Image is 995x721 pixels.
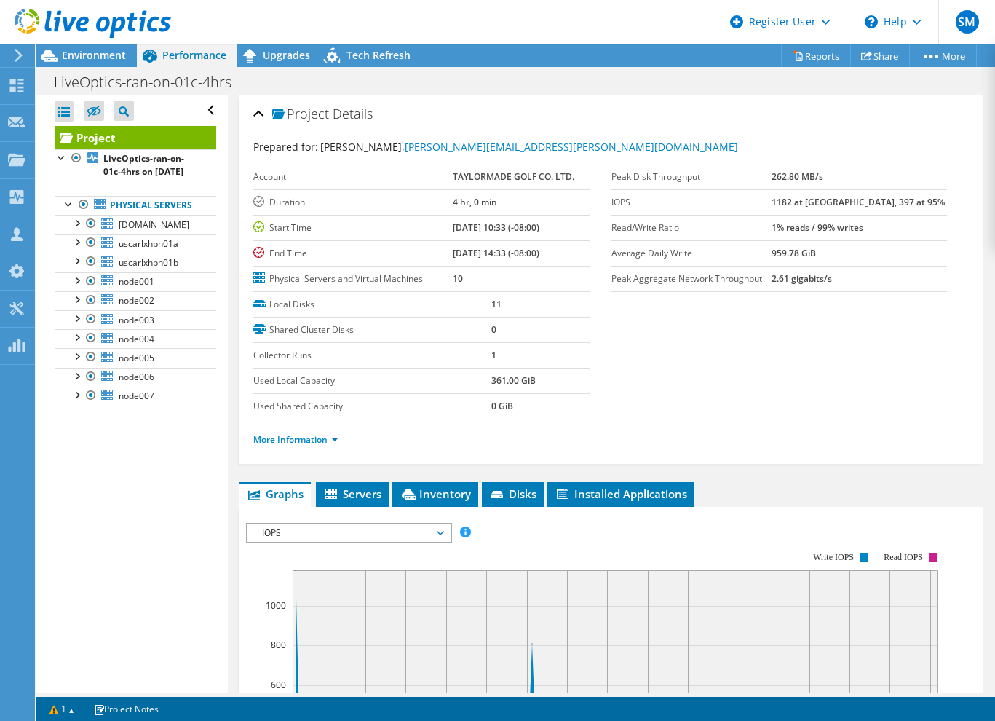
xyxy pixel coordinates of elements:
span: node007 [119,390,154,402]
a: [DOMAIN_NAME] [55,215,216,234]
b: 0 [491,323,496,336]
a: node003 [55,310,216,329]
label: Peak Disk Throughput [611,170,772,184]
label: Prepared for: [253,140,318,154]
span: Graphs [246,486,304,501]
b: 959.78 GiB [772,247,816,259]
label: Duration [253,195,452,210]
label: Physical Servers and Virtual Machines [253,272,452,286]
svg: \n [865,15,878,28]
span: SM [956,10,979,34]
label: IOPS [611,195,772,210]
label: Local Disks [253,297,491,312]
a: More Information [253,433,338,446]
a: node004 [55,329,216,348]
span: node006 [119,371,154,383]
label: Average Daily Write [611,246,772,261]
span: Environment [62,48,126,62]
span: node003 [119,314,154,326]
b: [DATE] 10:33 (-08:00) [453,221,539,234]
span: [PERSON_NAME], [320,140,738,154]
span: [DOMAIN_NAME] [119,218,189,231]
label: Used Shared Capacity [253,399,491,414]
span: Tech Refresh [346,48,411,62]
a: More [909,44,977,67]
a: node007 [55,387,216,406]
span: Installed Applications [555,486,687,501]
a: node005 [55,348,216,367]
h1: LiveOptics-ran-on-01c-4hrs [47,74,254,90]
b: LiveOptics-ran-on-01c-4hrs on [DATE] [103,152,184,178]
span: Disks [489,486,536,501]
a: node001 [55,272,216,291]
b: 4 hr, 0 min [453,196,497,208]
a: Project Notes [84,700,169,718]
span: node005 [119,352,154,364]
b: [DATE] 14:33 (-08:00) [453,247,539,259]
b: 10 [453,272,463,285]
text: 1000 [266,599,286,612]
a: uscarlxhph01b [55,253,216,272]
b: 361.00 GiB [491,374,536,387]
label: Shared Cluster Disks [253,323,491,337]
text: 800 [271,639,286,651]
b: 1 [491,349,496,361]
text: Write IOPS [814,552,855,562]
label: Start Time [253,221,452,235]
a: Project [55,126,216,149]
a: node002 [55,291,216,310]
a: Physical Servers [55,196,216,215]
label: Read/Write Ratio [611,221,772,235]
a: uscarlxhph01a [55,234,216,253]
b: 2.61 gigabits/s [772,272,832,285]
span: Project [272,107,329,122]
span: node002 [119,294,154,307]
span: Details [333,105,373,122]
span: IOPS [255,524,442,542]
span: Upgrades [263,48,310,62]
span: Inventory [400,486,471,501]
label: End Time [253,246,452,261]
label: Collector Runs [253,348,491,363]
b: 11 [491,298,502,310]
b: 262.80 MB/s [772,170,823,183]
b: 1182 at [GEOGRAPHIC_DATA], 397 at 95% [772,196,945,208]
span: Servers [323,486,381,501]
span: node004 [119,333,154,345]
label: Peak Aggregate Network Throughput [611,272,772,286]
a: Reports [781,44,851,67]
a: 1 [39,700,84,718]
a: LiveOptics-ran-on-01c-4hrs on [DATE] [55,149,216,181]
text: 600 [271,679,286,691]
b: TAYLORMADE GOLF CO. LTD. [453,170,574,183]
span: node001 [119,275,154,288]
span: uscarlxhph01a [119,237,178,250]
span: uscarlxhph01b [119,256,178,269]
a: node006 [55,368,216,387]
label: Used Local Capacity [253,374,491,388]
b: 0 GiB [491,400,513,412]
text: Read IOPS [884,552,924,562]
label: Account [253,170,452,184]
a: [PERSON_NAME][EMAIL_ADDRESS][PERSON_NAME][DOMAIN_NAME] [405,140,738,154]
a: Share [850,44,910,67]
span: Performance [162,48,226,62]
b: 1% reads / 99% writes [772,221,863,234]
